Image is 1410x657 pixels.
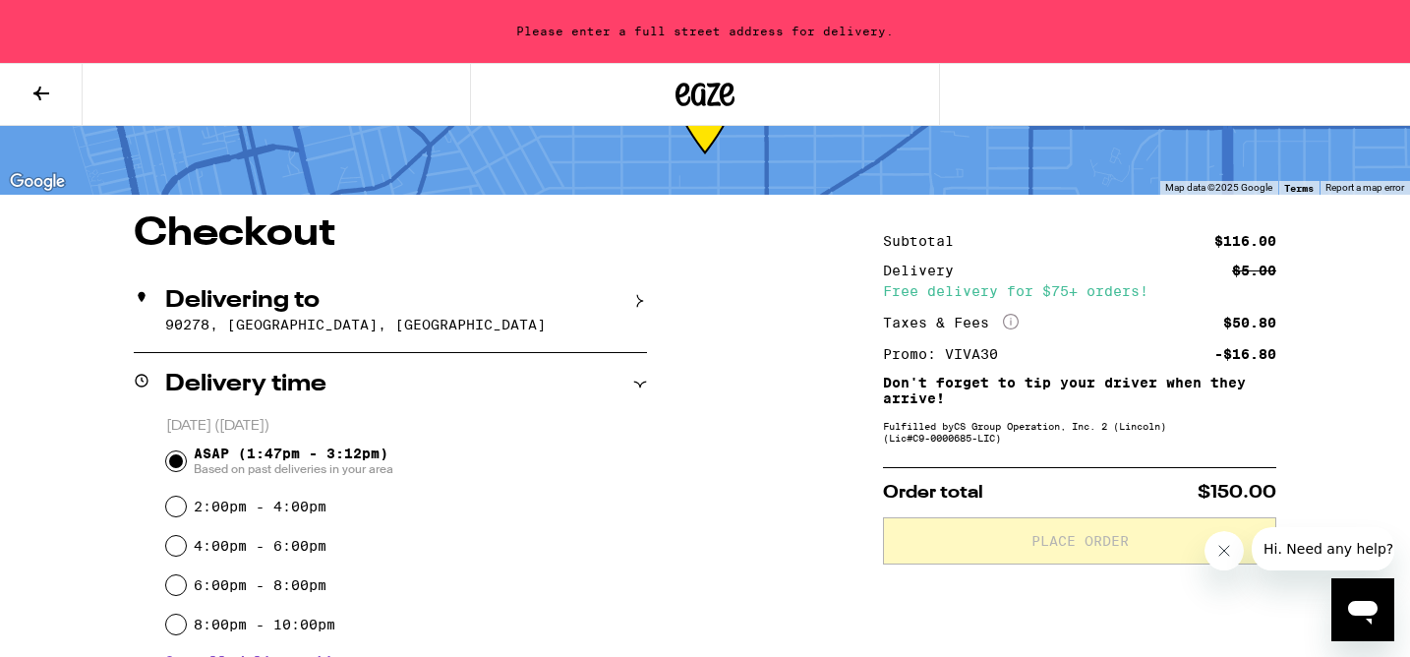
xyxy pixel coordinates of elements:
[883,347,1012,361] div: Promo: VIVA30
[1165,182,1272,193] span: Map data ©2025 Google
[194,499,326,514] label: 2:00pm - 4:00pm
[1331,578,1394,641] iframe: Button to launch messaging window
[5,169,70,195] img: Google
[194,617,335,632] label: 8:00pm - 10:00pm
[883,420,1276,444] div: Fulfilled by CS Group Operation, Inc. 2 (Lincoln) (Lic# C9-0000685-LIC )
[134,214,647,254] h1: Checkout
[1214,347,1276,361] div: -$16.80
[883,234,968,248] div: Subtotal
[166,417,647,436] p: [DATE] ([DATE])
[1214,234,1276,248] div: $116.00
[194,446,393,477] span: ASAP (1:47pm - 3:12pm)
[1252,527,1394,570] iframe: Message from company
[1031,534,1129,548] span: Place Order
[5,169,70,195] a: Open this area in Google Maps (opens a new window)
[165,317,647,332] p: 90278, [GEOGRAPHIC_DATA], [GEOGRAPHIC_DATA]
[883,314,1019,331] div: Taxes & Fees
[1325,182,1404,193] a: Report a map error
[883,484,983,502] span: Order total
[1198,484,1276,502] span: $150.00
[194,461,393,477] span: Based on past deliveries in your area
[1284,182,1314,194] a: Terms
[883,264,968,277] div: Delivery
[194,577,326,593] label: 6:00pm - 8:00pm
[1232,264,1276,277] div: $5.00
[883,375,1276,406] p: Don't forget to tip your driver when they arrive!
[883,284,1276,298] div: Free delivery for $75+ orders!
[883,517,1276,565] button: Place Order
[1223,316,1276,329] div: $50.80
[194,538,326,554] label: 4:00pm - 6:00pm
[1204,531,1244,570] iframe: Close message
[165,289,320,313] h2: Delivering to
[165,373,326,396] h2: Delivery time
[678,95,732,169] div: 80-165 min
